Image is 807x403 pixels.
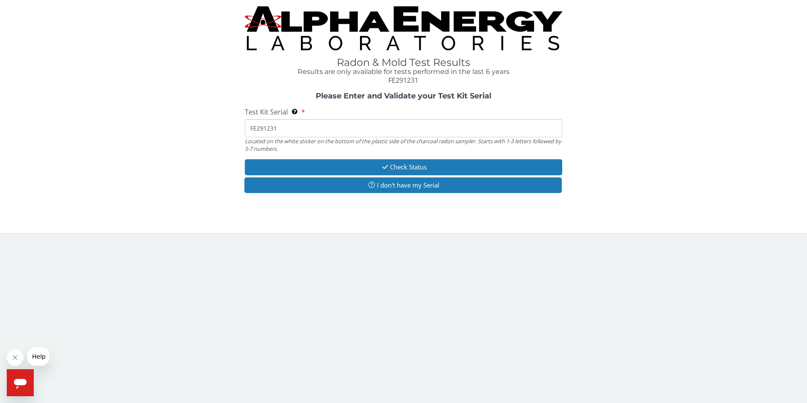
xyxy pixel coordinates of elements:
span: Test Kit Serial [245,107,288,117]
img: TightCrop.jpg [245,6,563,50]
h1: Radon & Mold Test Results [245,57,563,68]
strong: Please Enter and Validate your Test Kit Serial [316,91,491,101]
div: Located on the white sticker on the bottom of the plastic side of the charcoal radon sampler. Sta... [245,137,563,153]
button: Check Status [245,159,563,175]
iframe: Close message [7,349,24,366]
iframe: Message from company [27,347,49,366]
iframe: Button to launch messaging window [7,369,34,396]
button: I don't have my Serial [244,177,562,193]
h4: Results are only available for tests performed in the last 6 years [245,68,563,76]
span: FE291231 [388,76,418,85]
